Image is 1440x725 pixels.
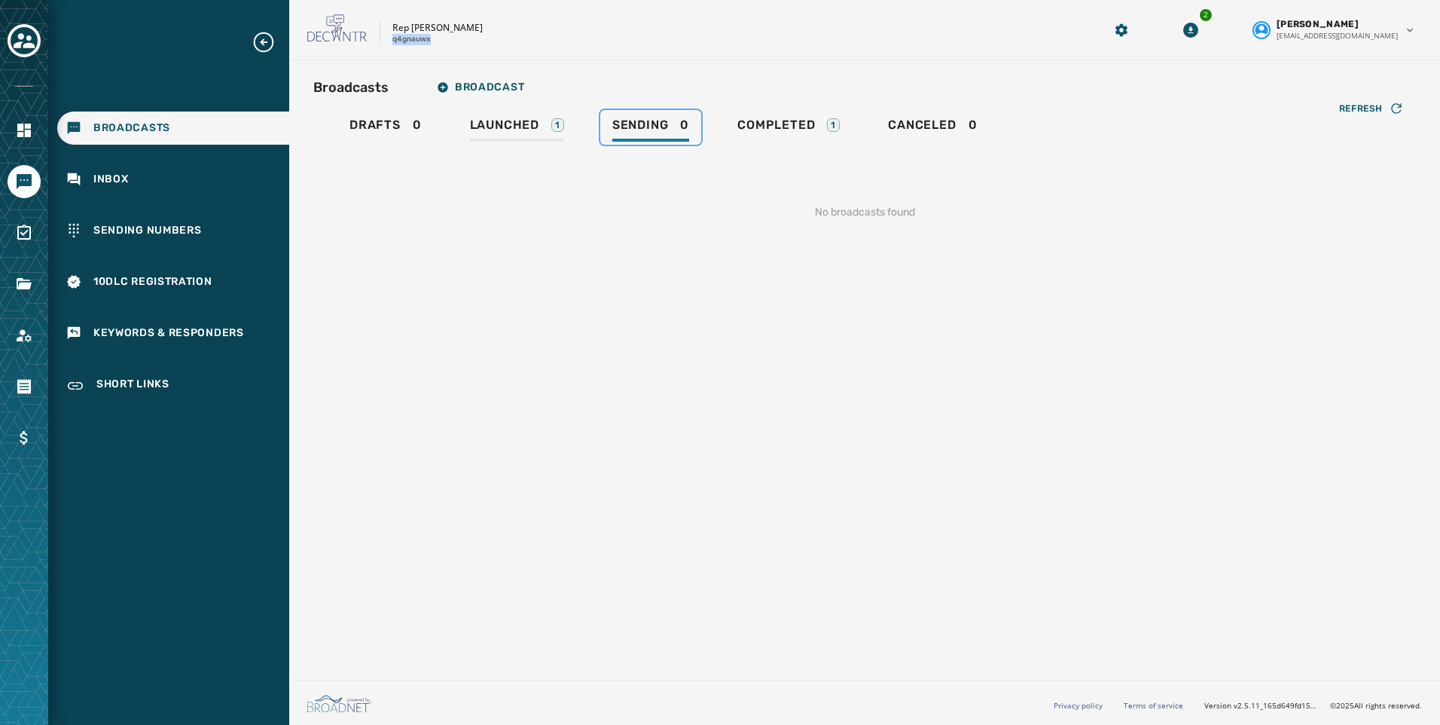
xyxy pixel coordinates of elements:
[1054,700,1103,711] a: Privacy policy
[57,214,289,247] a: Navigate to Sending Numbers
[93,274,212,289] span: 10DLC Registration
[8,370,41,403] a: Navigate to Orders
[96,377,169,395] span: Short Links
[888,118,977,142] div: 0
[57,112,289,145] a: Navigate to Broadcasts
[252,30,288,54] button: Expand sub nav menu
[57,317,289,350] a: Navigate to Keywords & Responders
[8,216,41,249] a: Navigate to Surveys
[392,22,483,34] p: Rep [PERSON_NAME]
[737,118,815,133] span: Completed
[8,421,41,454] a: Navigate to Billing
[8,268,41,301] a: Navigate to Files
[8,319,41,352] a: Navigate to Account
[827,118,840,132] div: 1
[876,110,989,145] a: Canceled0
[1204,700,1318,711] span: Version
[349,118,401,133] span: Drafts
[93,172,129,187] span: Inbox
[1339,102,1383,115] span: Refresh
[725,110,852,145] a: Completed1
[425,72,536,102] button: Broadcast
[57,265,289,298] a: Navigate to 10DLC Registration
[612,118,689,142] div: 0
[57,368,289,404] a: Navigate to Short Links
[1330,700,1422,711] span: © 2025 All rights reserved.
[612,118,669,133] span: Sending
[1246,12,1422,47] button: User settings
[8,165,41,198] a: Navigate to Messaging
[470,118,539,133] span: Launched
[93,326,244,341] span: Keywords & Responders
[93,223,202,238] span: Sending Numbers
[313,181,1416,244] div: No broadcasts found
[1198,8,1213,23] div: 2
[57,163,289,196] a: Navigate to Inbox
[437,81,524,93] span: Broadcast
[8,114,41,147] a: Navigate to Home
[337,110,434,145] a: Drafts0
[888,118,956,133] span: Canceled
[1177,17,1204,44] button: Download Menu
[1108,17,1135,44] button: Manage global settings
[458,110,576,145] a: Launched1
[551,118,564,132] div: 1
[1234,700,1318,711] span: v2.5.11_165d649fd1592c218755210ebffa1e5a55c3084e
[1277,18,1359,30] span: [PERSON_NAME]
[8,24,41,57] button: Toggle account select drawer
[313,77,389,98] h2: Broadcasts
[349,118,422,142] div: 0
[392,34,431,45] p: q4gnauwx
[93,121,170,136] span: Broadcasts
[1327,96,1416,121] button: Refresh
[1277,30,1398,41] span: [EMAIL_ADDRESS][DOMAIN_NAME]
[1124,700,1183,711] a: Terms of service
[600,110,701,145] a: Sending0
